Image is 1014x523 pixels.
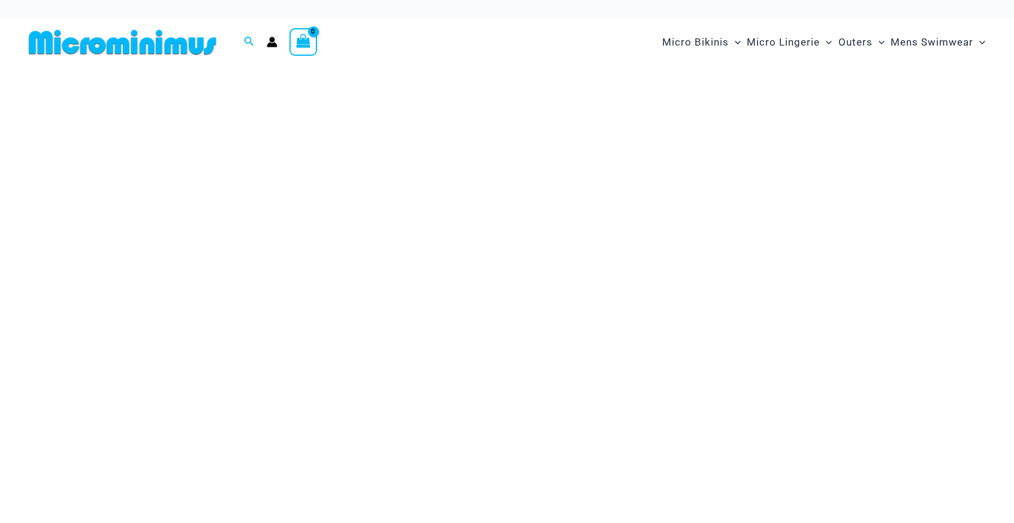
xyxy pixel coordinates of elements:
nav: Site Navigation [657,22,990,62]
span: Micro Bikinis [662,27,729,58]
span: Outers [838,27,873,58]
span: Menu Toggle [873,27,885,58]
a: Search icon link [244,35,255,50]
span: Mens Swimwear [891,27,973,58]
span: Menu Toggle [729,27,741,58]
a: Mens SwimwearMenu ToggleMenu Toggle [888,24,988,61]
a: Account icon link [267,37,277,47]
a: Micro BikinisMenu ToggleMenu Toggle [659,24,744,61]
a: OutersMenu ToggleMenu Toggle [835,24,888,61]
a: Micro LingerieMenu ToggleMenu Toggle [744,24,835,61]
a: View Shopping Cart, empty [289,28,317,56]
img: MM SHOP LOGO FLAT [24,29,221,56]
span: Menu Toggle [820,27,832,58]
span: Menu Toggle [973,27,985,58]
span: Micro Lingerie [747,27,820,58]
